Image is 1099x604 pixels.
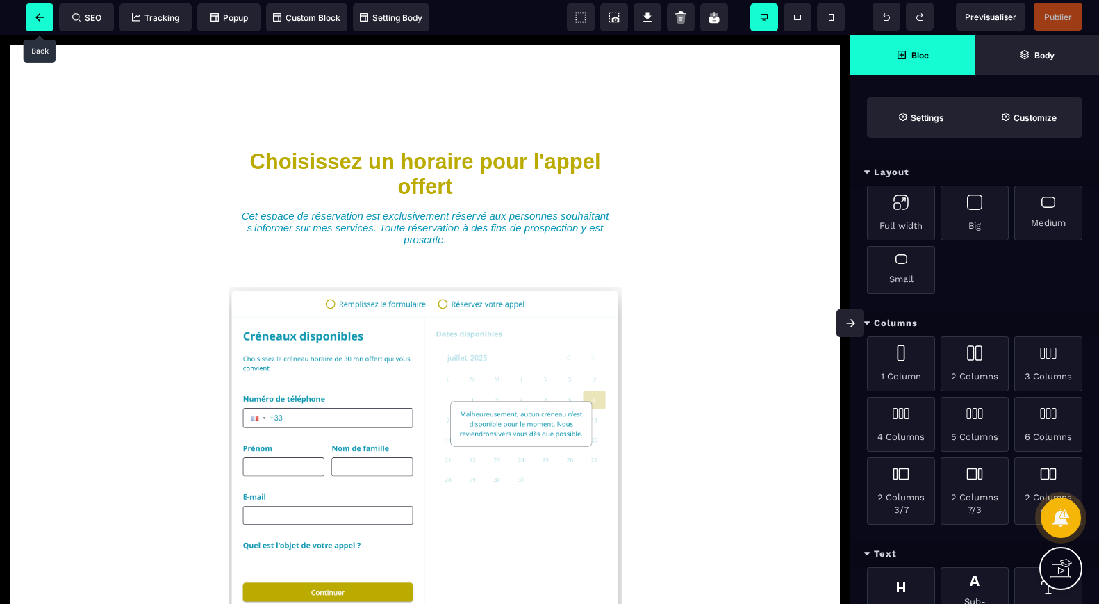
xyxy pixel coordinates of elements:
div: 2 Columns 4/5 [1014,457,1082,525]
text: Cet espace de réservation est exclusivement réservé aux personnes souhaitant s'informer sur mes s... [227,172,623,214]
div: Layout [850,160,1099,186]
div: Medium [1014,186,1082,240]
div: 5 Columns [941,397,1009,452]
strong: Customize [1014,113,1057,123]
span: Preview [956,3,1025,31]
span: Previsualiser [965,12,1016,22]
div: Text [850,541,1099,567]
span: Open Blocks [850,35,975,75]
strong: Settings [911,113,944,123]
span: Custom Block [273,13,340,23]
span: Screenshot [600,3,628,31]
div: 1 Column [867,336,935,391]
span: Setting Body [360,13,422,23]
span: SEO [72,13,101,23]
strong: Bloc [911,50,929,60]
div: 2 Columns [941,336,1009,391]
span: Popup [210,13,248,23]
h1: Choisissez un horaire pour l'appel offert [227,108,623,172]
span: Open Style Manager [975,97,1082,138]
strong: Body [1034,50,1055,60]
div: Big [941,186,1009,240]
div: Small [867,246,935,294]
div: 2 Columns 7/3 [941,457,1009,525]
span: Open Layer Manager [975,35,1099,75]
div: Full width [867,186,935,240]
span: Settings [867,97,975,138]
div: 3 Columns [1014,336,1082,391]
div: 2 Columns 3/7 [867,457,935,525]
div: Columns [850,311,1099,336]
div: 6 Columns [1014,397,1082,452]
span: View components [567,3,595,31]
div: 4 Columns [867,397,935,452]
span: Publier [1044,12,1072,22]
span: Tracking [132,13,179,23]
